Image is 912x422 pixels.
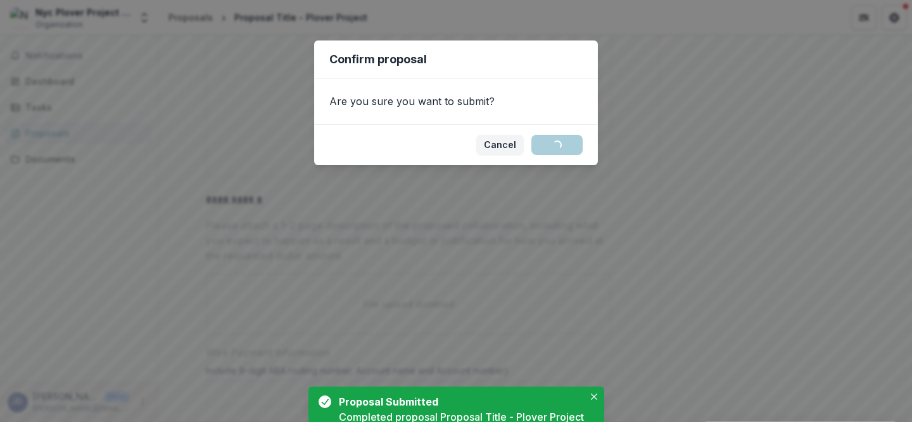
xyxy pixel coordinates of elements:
[339,394,579,409] div: Proposal Submitted
[314,78,598,124] div: Are you sure you want to submit?
[314,40,598,78] header: Confirm proposal
[476,135,524,155] button: Cancel
[586,389,602,404] button: Close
